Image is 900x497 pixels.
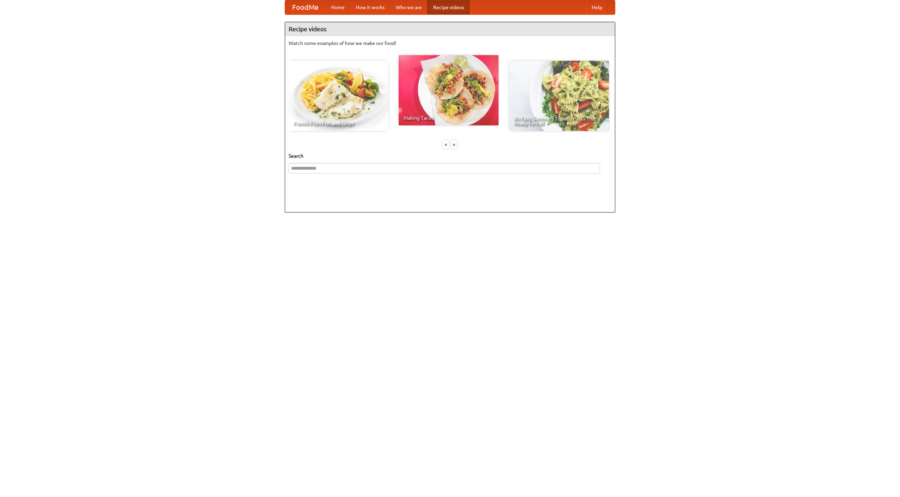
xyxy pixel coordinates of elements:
[404,116,494,120] span: Making Tacos
[285,0,326,14] a: FoodMe
[326,0,350,14] a: Home
[289,152,611,159] h5: Search
[399,55,499,125] a: Making Tacos
[285,22,615,36] h4: Recipe videos
[514,116,604,126] span: An Easy, Summery Tomato Pasta That's Ready for Fall
[586,0,608,14] a: Help
[509,61,609,131] a: An Easy, Summery Tomato Pasta That's Ready for Fall
[390,0,427,14] a: Who we are
[427,0,470,14] a: Recipe videos
[451,140,457,149] div: »
[350,0,390,14] a: How it works
[289,40,611,47] p: Watch some examples of how we make our food!
[443,140,449,149] div: «
[294,121,384,126] span: French Fries Fish and Chips
[289,61,388,131] a: French Fries Fish and Chips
